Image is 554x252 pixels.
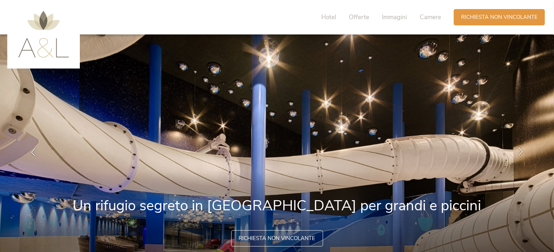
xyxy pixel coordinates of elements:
[239,235,315,242] span: Richiesta non vincolante
[18,11,69,58] img: AMONTI & LUNARIS Wellnessresort
[382,13,407,21] span: Immagini
[321,13,336,21] span: Hotel
[461,13,538,21] span: Richiesta non vincolante
[349,13,369,21] span: Offerte
[420,13,441,21] span: Camere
